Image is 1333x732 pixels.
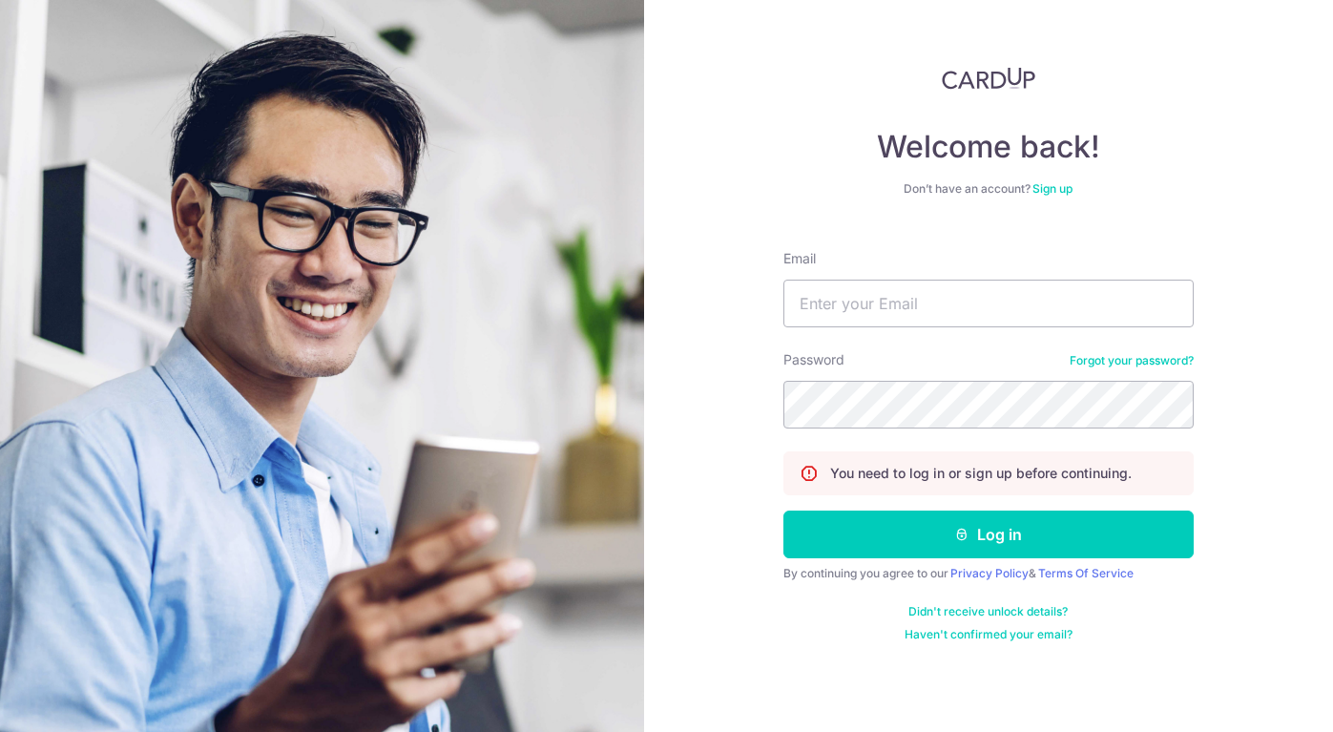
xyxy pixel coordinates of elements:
[783,249,816,268] label: Email
[942,67,1035,90] img: CardUp Logo
[783,566,1194,581] div: By continuing you agree to our &
[1032,181,1073,196] a: Sign up
[905,627,1073,642] a: Haven't confirmed your email?
[783,280,1194,327] input: Enter your Email
[908,604,1068,619] a: Didn't receive unlock details?
[783,511,1194,558] button: Log in
[783,128,1194,166] h4: Welcome back!
[1070,353,1194,368] a: Forgot your password?
[1038,566,1134,580] a: Terms Of Service
[950,566,1029,580] a: Privacy Policy
[783,181,1194,197] div: Don’t have an account?
[783,350,844,369] label: Password
[830,464,1132,483] p: You need to log in or sign up before continuing.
